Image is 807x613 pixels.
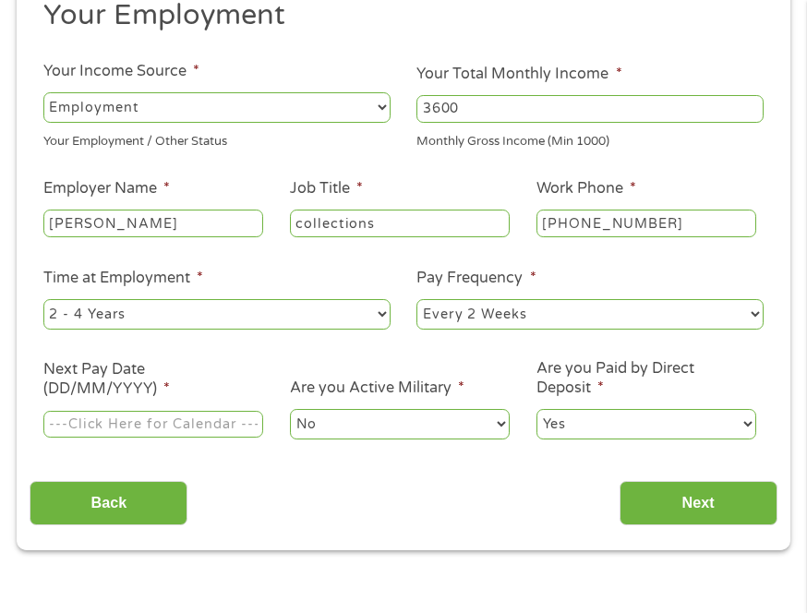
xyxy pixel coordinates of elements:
label: Time at Employment [43,269,203,288]
label: Employer Name [43,179,170,198]
label: Your Income Source [43,62,199,81]
label: Are you Paid by Direct Deposit [536,359,756,398]
label: Job Title [290,179,363,198]
input: 1800 [416,95,764,123]
label: Are you Active Military [290,379,464,398]
div: Monthly Gross Income (Min 1000) [416,126,764,150]
label: Your Total Monthly Income [416,65,621,84]
input: Next [620,481,777,526]
input: Walmart [43,210,263,237]
input: (231) 754-4010 [536,210,756,237]
label: Work Phone [536,179,636,198]
label: Next Pay Date (DD/MM/YYYY) [43,360,263,399]
div: Your Employment / Other Status [43,126,391,150]
input: ---Click Here for Calendar --- [43,411,263,439]
label: Pay Frequency [416,269,536,288]
input: Cashier [290,210,510,237]
input: Back [30,481,187,526]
